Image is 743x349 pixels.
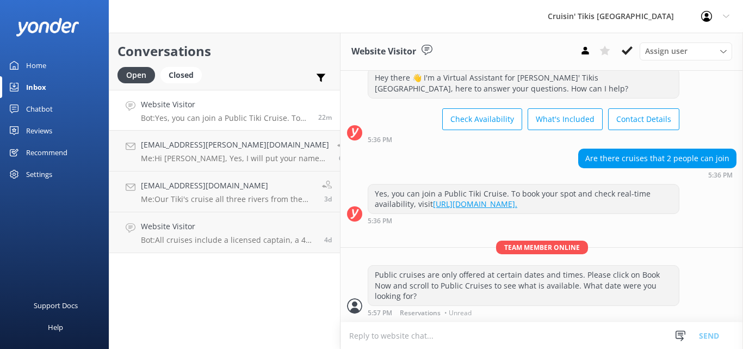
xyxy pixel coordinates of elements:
div: 05:36pm 14-Aug-2025 (UTC -04:00) America/New_York [368,217,679,224]
p: Bot: Yes, you can join a Public Tiki Cruise. To book your spot and check real-time availability, ... [141,113,310,123]
a: Open [117,69,160,81]
strong: 5:57 PM [368,310,392,316]
a: [URL][DOMAIN_NAME]. [433,199,517,209]
div: Yes, you can join a Public Tiki Cruise. To book your spot and check real-time availability, visit [368,185,679,213]
button: What's Included [528,108,603,130]
div: Inbox [26,76,46,98]
strong: 5:36 PM [708,172,733,179]
a: Website VisitorBot:All cruises include a licensed captain, a 4 speaker Bluetooth sound system, pl... [109,212,340,253]
span: Reservations [400,310,441,316]
span: • Unread [444,310,472,316]
button: Contact Details [608,108,679,130]
strong: 5:36 PM [368,137,392,143]
div: Settings [26,163,52,185]
div: Public cruises are only offered at certain dates and times. Please click on Book Now and scroll t... [368,266,679,305]
span: 05:36pm 14-Aug-2025 (UTC -04:00) America/New_York [318,113,332,122]
button: Check Availability [442,108,522,130]
div: Closed [160,67,202,83]
div: 05:36pm 14-Aug-2025 (UTC -04:00) America/New_York [368,136,679,143]
span: 11:47am 14-Aug-2025 (UTC -04:00) America/New_York [339,154,347,163]
h4: Website Visitor [141,221,316,232]
div: Hey there 👋 I'm a Virtual Assistant for [PERSON_NAME]' Tikis [GEOGRAPHIC_DATA], here to answer yo... [368,69,679,97]
h4: Website Visitor [141,99,310,111]
div: Home [26,54,46,76]
h2: Conversations [117,41,332,62]
div: Chatbot [26,98,53,120]
a: [EMAIL_ADDRESS][PERSON_NAME][DOMAIN_NAME]Me:Hi [PERSON_NAME], Yes, I will put your name on the wa... [109,131,340,172]
h4: [EMAIL_ADDRESS][PERSON_NAME][DOMAIN_NAME] [141,139,329,151]
span: Assign user [645,45,688,57]
a: Closed [160,69,207,81]
a: Website VisitorBot:Yes, you can join a Public Tiki Cruise. To book your spot and check real-time ... [109,90,340,131]
div: Open [117,67,155,83]
div: Assign User [640,42,732,60]
div: Support Docs [34,295,78,316]
div: Recommend [26,142,67,163]
img: yonder-white-logo.png [16,18,79,36]
p: Me: Our Tiki's cruise all three rivers from the [GEOGRAPHIC_DATA] on the Monongahela river, down ... [141,194,314,204]
p: Me: Hi [PERSON_NAME], Yes, I will put your name on the wait list for [DATE] and call you if anyth... [141,154,329,163]
div: Reviews [26,120,52,142]
span: 02:59pm 10-Aug-2025 (UTC -04:00) America/New_York [324,235,332,244]
div: Are there cruises that 2 people can join [579,149,736,168]
h3: Website Visitor [351,45,416,59]
div: 05:57pm 14-Aug-2025 (UTC -04:00) America/New_York [368,309,679,316]
a: [EMAIL_ADDRESS][DOMAIN_NAME]Me:Our Tiki's cruise all three rivers from the [GEOGRAPHIC_DATA] on t... [109,172,340,212]
strong: 5:36 PM [368,218,392,224]
span: Team member online [496,241,588,254]
span: 05:32pm 11-Aug-2025 (UTC -04:00) America/New_York [324,194,332,204]
h4: [EMAIL_ADDRESS][DOMAIN_NAME] [141,180,314,192]
div: Help [48,316,63,338]
p: Bot: All cruises include a licensed captain, a 4 speaker Bluetooth sound system, plastic cups, sh... [141,235,316,245]
div: 05:36pm 14-Aug-2025 (UTC -04:00) America/New_York [578,171,736,179]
